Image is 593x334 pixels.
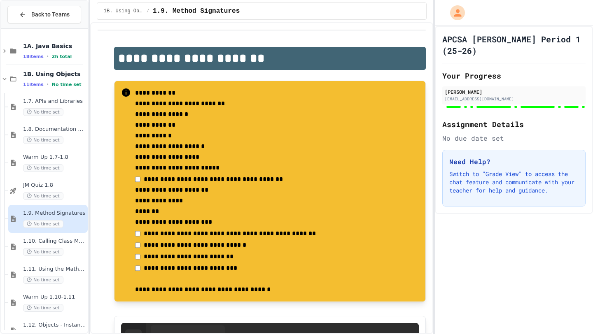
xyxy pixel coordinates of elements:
span: No time set [23,192,63,200]
span: 1A. Java Basics [23,42,86,50]
span: • [47,53,49,60]
div: My Account [441,3,467,22]
span: No time set [52,82,82,87]
span: No time set [23,248,63,256]
span: No time set [23,304,63,312]
h1: APCSA [PERSON_NAME] Period 1 (25-26) [442,33,586,56]
span: No time set [23,136,63,144]
span: 1.12. Objects - Instances of Classes [23,322,86,329]
span: JM Quiz 1.8 [23,182,86,189]
span: No time set [23,220,63,228]
span: No time set [23,164,63,172]
span: 1.10. Calling Class Methods [23,238,86,245]
button: Back to Teams [7,6,81,23]
span: 1.7. APIs and Libraries [23,98,86,105]
span: 1B. Using Objects [23,70,86,78]
span: Warm Up 1.10-1.11 [23,294,86,301]
span: 11 items [23,82,44,87]
span: No time set [23,108,63,116]
span: 1.11. Using the Math Class [23,266,86,273]
h2: Assignment Details [442,118,586,130]
div: [PERSON_NAME] [445,88,583,95]
span: No time set [23,276,63,284]
span: 1.8. Documentation with Comments and Preconditions [23,126,86,133]
h3: Need Help? [449,157,579,167]
p: Switch to "Grade View" to access the chat feature and communicate with your teacher for help and ... [449,170,579,195]
span: Warm Up 1.7-1.8 [23,154,86,161]
div: [EMAIL_ADDRESS][DOMAIN_NAME] [445,96,583,102]
div: No due date set [442,133,586,143]
span: 1.9. Method Signatures [23,210,86,217]
span: 18 items [23,54,44,59]
span: 1B. Using Objects [104,8,143,14]
span: • [47,81,49,88]
span: / [147,8,149,14]
span: Back to Teams [31,10,70,19]
span: 1.9. Method Signatures [153,6,240,16]
h2: Your Progress [442,70,586,81]
span: 2h total [52,54,72,59]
